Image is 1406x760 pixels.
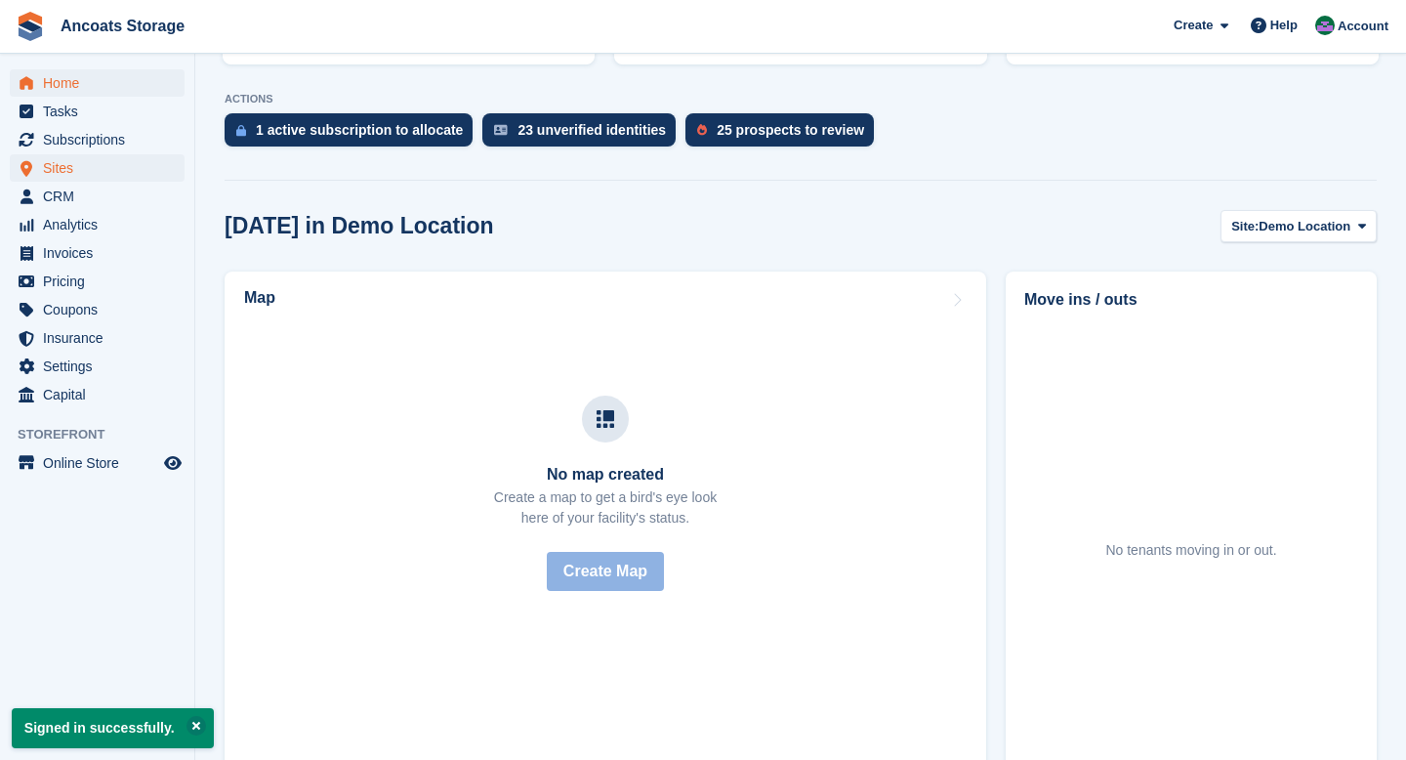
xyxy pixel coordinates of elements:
[494,487,717,528] p: Create a map to get a bird's eye look here of your facility's status.
[10,353,185,380] a: menu
[43,239,160,267] span: Invoices
[43,98,160,125] span: Tasks
[244,289,275,307] h2: Map
[10,98,185,125] a: menu
[697,124,707,136] img: prospect-51fa495bee0391a8d652442698ab0144808aea92771e9ea1ae160a38d050c398.svg
[43,183,160,210] span: CRM
[53,10,192,42] a: Ancoats Storage
[43,126,160,153] span: Subscriptions
[685,113,884,156] a: 25 prospects to review
[1270,16,1298,35] span: Help
[225,93,1377,106] p: ACTIONS
[717,122,864,138] div: 25 prospects to review
[10,268,185,295] a: menu
[43,69,160,97] span: Home
[225,213,494,239] h2: [DATE] in Demo Location
[10,211,185,238] a: menu
[10,183,185,210] a: menu
[43,154,160,182] span: Sites
[494,466,717,484] h3: No map created
[43,449,160,477] span: Online Store
[10,324,185,352] a: menu
[1338,17,1388,36] span: Account
[10,154,185,182] a: menu
[225,113,482,156] a: 1 active subscription to allocate
[1024,288,1358,312] h2: Move ins / outs
[494,124,508,136] img: verify_identity-adf6edd0f0f0b5bbfe63781bf79b02c33cf7c696d77639b501bdc392416b5a36.svg
[10,449,185,477] a: menu
[10,126,185,153] a: menu
[256,122,463,138] div: 1 active subscription to allocate
[517,122,666,138] div: 23 unverified identities
[43,324,160,352] span: Insurance
[1174,16,1213,35] span: Create
[1220,210,1377,242] button: Site: Demo Location
[161,451,185,475] a: Preview store
[43,211,160,238] span: Analytics
[1105,540,1276,561] div: No tenants moving in or out.
[597,410,614,428] img: map-icn-33ee37083ee616e46c38cad1a60f524a97daa1e2b2c8c0bc3eb3415660979fc1.svg
[547,552,664,591] button: Create Map
[482,113,685,156] a: 23 unverified identities
[1231,217,1259,236] span: Site:
[16,12,45,41] img: stora-icon-8386f47178a22dfd0bd8f6a31ec36ba5ce8667c1dd55bd0f319d3a0aa187defe.svg
[10,296,185,323] a: menu
[12,708,214,748] p: Signed in successfully.
[10,69,185,97] a: menu
[10,381,185,408] a: menu
[1259,217,1350,236] span: Demo Location
[18,425,194,444] span: Storefront
[10,239,185,267] a: menu
[43,353,160,380] span: Settings
[43,296,160,323] span: Coupons
[236,124,246,137] img: active_subscription_to_allocate_icon-d502201f5373d7db506a760aba3b589e785aa758c864c3986d89f69b8ff3...
[43,268,160,295] span: Pricing
[43,381,160,408] span: Capital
